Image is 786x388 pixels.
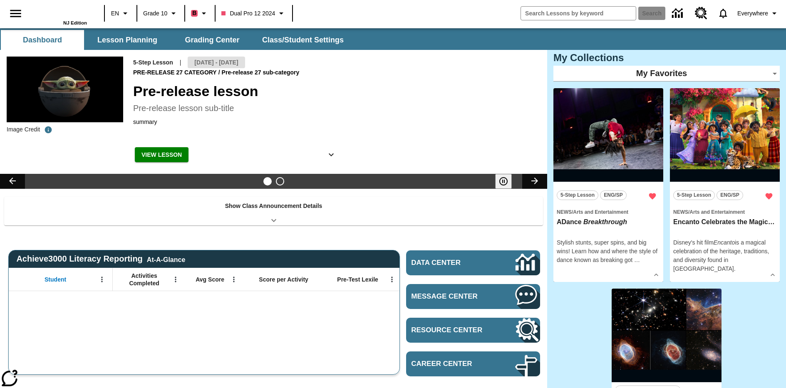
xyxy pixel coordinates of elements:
[673,208,776,216] span: Topic: News/Arts and Entertainment
[673,238,776,273] p: Disney's hit film is a magical celebration of the heritage, traditions, and diversity found in [G...
[133,58,173,67] p: 5-Step Lesson
[583,218,627,225] em: Breakthrough
[1,30,84,50] button: Dashboard
[180,58,181,67] span: |
[255,30,350,50] button: Class/Student Settings
[553,88,663,282] div: lesson details
[717,190,743,200] button: ENG/SP
[650,269,662,281] button: Show Details
[557,238,660,264] div: Stylish stunts, super spins, and big wins! Learn how and where the style of dance known as breaki...
[560,191,595,200] span: 5-Step Lesson
[196,276,224,283] span: Avg Score
[600,190,627,200] button: ENG/SP
[7,57,123,122] img: hero alt text
[111,9,119,18] span: EN
[45,276,66,283] span: Student
[521,7,636,20] input: search field
[406,318,540,343] a: Resource Center, Will open in new tab
[4,197,543,225] div: Show Class Announcement Details
[133,81,537,102] h2: Pre-release lesson
[259,276,308,283] span: Score per Activity
[557,208,660,216] span: Topic: News/Arts and Entertainment
[386,273,398,286] button: Open Menu
[33,3,87,25] div: Home
[143,9,167,18] span: Grade 10
[690,2,712,25] a: Resource Center, Will open in new tab
[673,190,715,200] button: 5-Step Lesson
[406,250,540,275] a: Data Center
[689,209,745,215] span: Arts and Entertainment
[225,202,322,210] p: Show Class Announcement Details
[276,177,284,185] button: Slide 2 Career Lesson
[766,269,779,281] button: Show Details
[720,191,739,200] span: ENG/SP
[171,30,254,50] button: Grading Center
[645,189,660,204] button: Remove from Favorites
[218,6,290,21] button: Class: Dual Pro 12 2024, Select your class
[7,125,40,133] p: Image Credit
[557,218,660,227] h3: A <strong>Dance</strong> <em>Breakthrough</em>
[761,189,776,204] button: Remove from Favorites
[553,66,780,82] div: My Favorites
[96,273,108,286] button: Open Menu
[117,272,172,287] span: Activities Completed
[712,2,734,24] a: Notifications
[667,2,690,25] a: Data Center
[188,6,212,21] button: Boost Class color is dark pink. Change class color
[573,209,628,215] span: Arts and Entertainment
[677,191,711,200] span: 5-Step Lesson
[33,4,87,20] a: Home
[634,257,640,263] span: …
[670,88,780,282] div: lesson details
[228,273,240,286] button: Open Menu
[673,218,776,227] h3: Encanto Celebrates the Magic of Colombia
[411,360,491,368] span: Career Center
[40,122,57,137] button: CREDITS
[495,174,520,189] div: Pause
[673,209,688,215] span: News
[135,147,188,163] button: View Lesson
[553,52,780,64] h3: My Collections
[557,209,572,215] span: News
[218,69,220,76] span: /
[522,174,547,189] button: Lesson carousel, Next
[411,259,488,267] span: Data Center
[86,30,169,50] button: Lesson Planning
[714,239,735,246] em: Encanto
[133,102,537,114] h3: Pre-release lesson sub-title
[411,326,491,334] span: Resource Center
[323,147,340,163] button: Show Details
[734,6,783,21] button: Profile/Settings
[688,209,689,215] span: /
[737,9,768,18] span: Everywhere
[411,292,491,301] span: Message Center
[147,255,185,264] div: At-A-Glance
[16,254,185,264] span: Achieve3000 Literacy Reporting
[337,276,378,283] span: Pre-Test Lexile
[169,273,182,286] button: Open Menu
[406,284,540,309] a: Message Center
[557,190,598,200] button: 5-Step Lesson
[140,6,182,21] button: Grade: Grade 10, Select a grade
[406,351,540,376] a: Career Center
[192,8,196,18] span: B
[107,6,134,21] button: Language: EN, Select a language
[221,9,275,18] span: Dual Pro 12 2024
[572,209,573,215] span: /
[562,218,582,225] strong: Dance
[222,68,301,77] span: Pre-release 27 sub-category
[3,1,28,26] button: Open side menu
[263,177,272,185] button: Slide 1 Pre-release lesson
[63,20,87,25] span: NJ Edition
[133,118,341,126] div: summary
[133,68,218,77] span: Pre-release 27 category
[604,191,622,200] span: ENG/SP
[495,174,512,189] button: Pause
